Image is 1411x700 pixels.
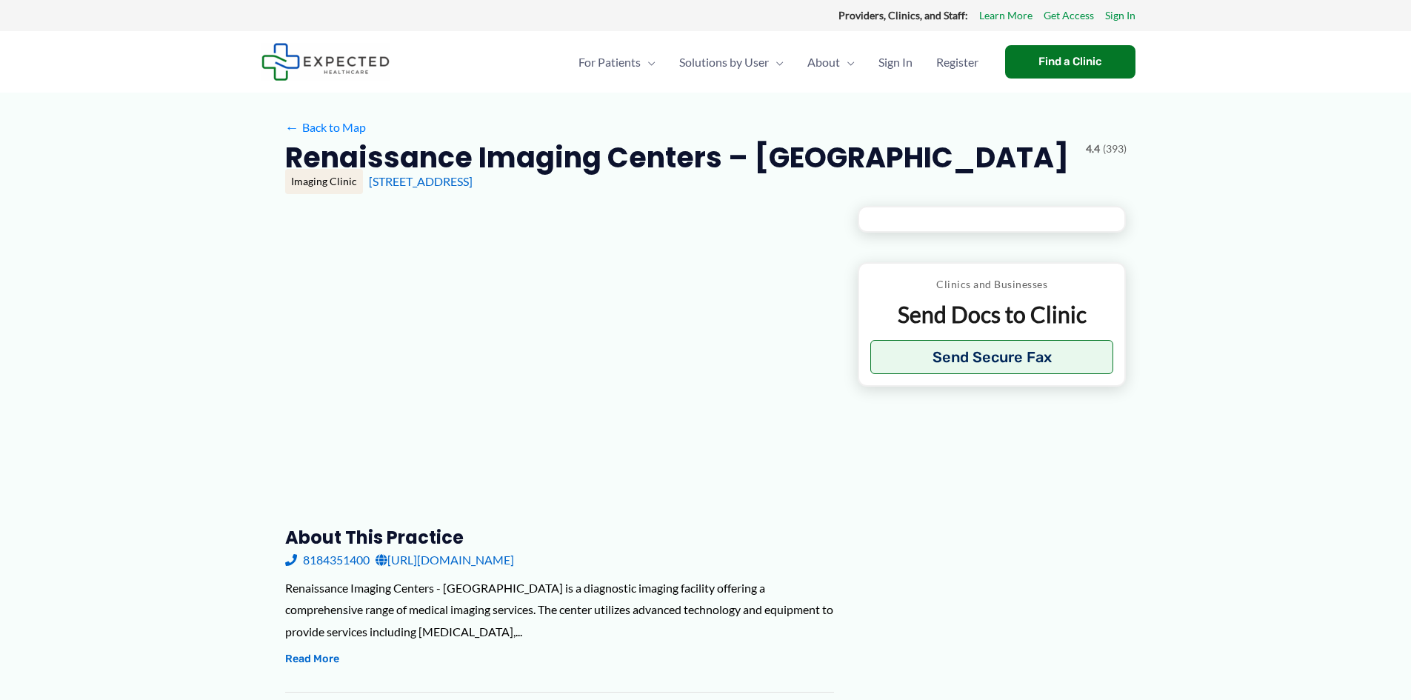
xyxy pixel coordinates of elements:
[878,36,913,88] span: Sign In
[840,36,855,88] span: Menu Toggle
[285,549,370,571] a: 8184351400
[641,36,656,88] span: Menu Toggle
[870,275,1114,294] p: Clinics and Businesses
[870,340,1114,374] button: Send Secure Fax
[1086,139,1100,159] span: 4.4
[936,36,978,88] span: Register
[261,43,390,81] img: Expected Healthcare Logo - side, dark font, small
[285,169,363,194] div: Imaging Clinic
[1103,139,1127,159] span: (393)
[285,577,834,643] div: Renaissance Imaging Centers - [GEOGRAPHIC_DATA] is a diagnostic imaging facility offering a compr...
[285,650,339,668] button: Read More
[838,9,968,21] strong: Providers, Clinics, and Staff:
[285,120,299,134] span: ←
[285,526,834,549] h3: About this practice
[369,174,473,188] a: [STREET_ADDRESS]
[1044,6,1094,25] a: Get Access
[285,139,1069,176] h2: Renaissance Imaging Centers – [GEOGRAPHIC_DATA]
[807,36,840,88] span: About
[867,36,924,88] a: Sign In
[924,36,990,88] a: Register
[376,549,514,571] a: [URL][DOMAIN_NAME]
[870,300,1114,329] p: Send Docs to Clinic
[285,116,366,139] a: ←Back to Map
[667,36,795,88] a: Solutions by UserMenu Toggle
[567,36,990,88] nav: Primary Site Navigation
[769,36,784,88] span: Menu Toggle
[979,6,1033,25] a: Learn More
[795,36,867,88] a: AboutMenu Toggle
[1105,6,1135,25] a: Sign In
[578,36,641,88] span: For Patients
[679,36,769,88] span: Solutions by User
[1005,45,1135,79] a: Find a Clinic
[567,36,667,88] a: For PatientsMenu Toggle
